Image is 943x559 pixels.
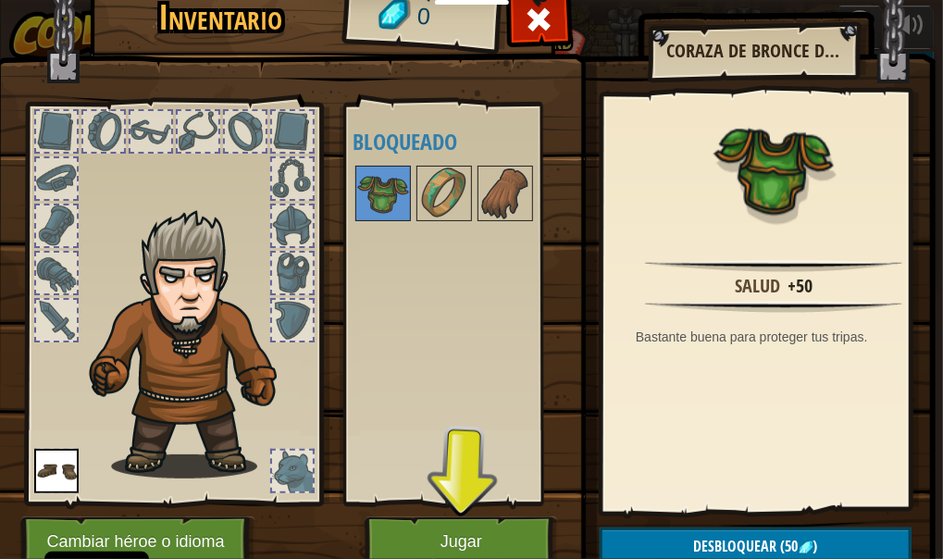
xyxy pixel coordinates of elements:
div: Bastante buena para proteger tus tripas. [636,328,921,346]
div: +50 [788,273,813,300]
h2: Coraza de Bronce Deslustrada [666,41,840,61]
img: portrait.png [357,168,409,219]
h4: Bloqueado [353,130,585,154]
img: gem.png [799,540,813,555]
img: portrait.png [713,108,834,229]
img: hr.png [645,301,902,313]
img: portrait.png [418,168,470,219]
img: hair_m2.png [81,209,307,478]
img: hr.png [645,260,902,272]
span: ) [813,536,818,556]
span: Desbloquear [694,536,777,556]
span: (50 [777,536,799,556]
img: portrait.png [479,168,531,219]
img: portrait.png [34,449,79,493]
div: Salud [735,273,780,300]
